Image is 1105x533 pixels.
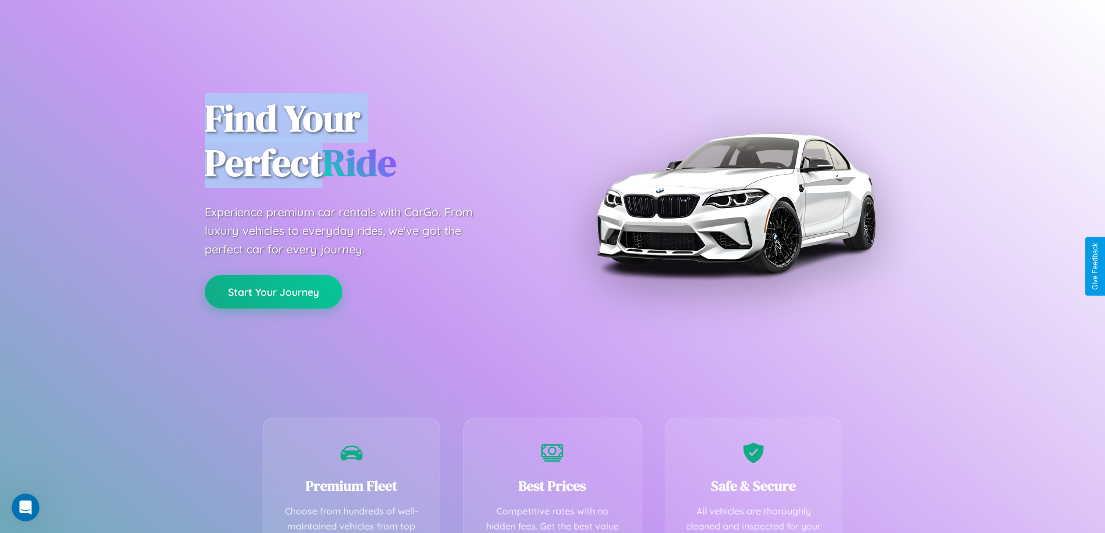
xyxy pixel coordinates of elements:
h3: Safe & Secure [683,476,825,495]
div: Give Feedback [1091,243,1099,290]
iframe: Intercom live chat [12,494,39,521]
span: Ride [323,137,396,188]
button: Start Your Journey [205,275,342,309]
h1: Find Your Perfect [205,96,535,186]
h3: Premium Fleet [281,476,423,495]
h3: Best Prices [481,476,624,495]
p: Experience premium car rentals with CarGo. From luxury vehicles to everyday rides, we've got the ... [205,203,495,259]
img: Premium BMW car rental vehicle [590,58,881,348]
